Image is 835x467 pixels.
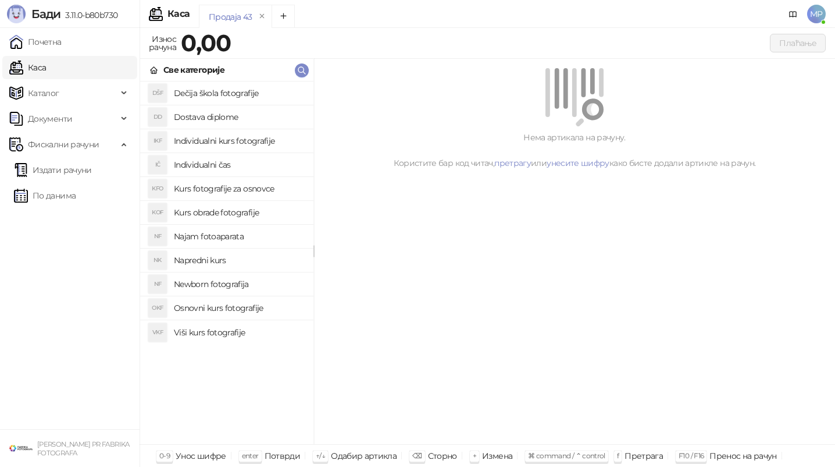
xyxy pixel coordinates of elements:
div: grid [140,82,313,444]
div: Одабир артикла [331,448,397,464]
div: Пренос на рачун [709,448,776,464]
div: Продаја 43 [209,10,252,23]
div: NF [148,275,167,293]
h4: Dostava diplome [174,108,304,126]
span: ⌘ command / ⌃ control [528,451,605,460]
div: VKF [148,323,167,342]
small: [PERSON_NAME] PR FABRIKA FOTOGRAFA [37,440,130,457]
span: Каталог [28,82,59,105]
img: Logo [7,5,26,23]
div: Сторно [428,448,457,464]
h4: Osnovni kurs fotografije [174,299,304,317]
a: Каса [9,56,46,79]
button: Add tab [272,5,295,28]
a: претрагу [494,158,531,168]
span: Документи [28,107,72,130]
span: 3.11.0-b80b730 [60,10,117,20]
div: Све категорије [163,63,224,76]
span: ⌫ [412,451,422,460]
span: f [617,451,619,460]
div: Нема артикала на рачуну. Користите бар код читач, или како бисте додали артикле на рачун. [328,131,821,169]
a: Издати рачуни [14,158,92,182]
a: Почетна [9,30,62,54]
div: NF [148,227,167,246]
img: 64x64-companyLogo-38624034-993d-4b3e-9699-b297fbaf4d83.png [9,437,33,460]
a: унесите шифру [547,158,609,168]
div: Износ рачуна [147,31,179,55]
button: Плаћање [770,34,826,52]
span: Фискални рачуни [28,133,99,156]
h4: Individualni čas [174,155,304,174]
div: IKF [148,132,167,150]
h4: Kurs fotografije za osnovce [174,179,304,198]
span: Бади [31,7,60,21]
span: F10 / F16 [679,451,704,460]
h4: Newborn fotografija [174,275,304,293]
div: IČ [148,155,167,174]
div: Унос шифре [176,448,226,464]
div: KFO [148,179,167,198]
h4: Viši kurs fotografije [174,323,304,342]
span: 0-9 [159,451,170,460]
span: ↑/↓ [316,451,325,460]
span: + [473,451,476,460]
strong: 0,00 [181,29,231,57]
div: Измена [482,448,512,464]
div: KOF [148,203,167,222]
div: Каса [167,9,190,19]
div: Потврди [265,448,301,464]
h4: Dečija škola fotografije [174,84,304,102]
h4: Kurs obrade fotografije [174,203,304,222]
div: NK [148,251,167,270]
span: MP [807,5,826,23]
a: По данима [14,184,76,207]
div: DŠF [148,84,167,102]
div: OKF [148,299,167,317]
div: DD [148,108,167,126]
h4: Napredni kurs [174,251,304,270]
span: enter [242,451,259,460]
div: Претрага [625,448,663,464]
h4: Najam fotoaparata [174,227,304,246]
a: Документација [784,5,802,23]
button: remove [255,12,270,22]
h4: Individualni kurs fotografije [174,132,304,150]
